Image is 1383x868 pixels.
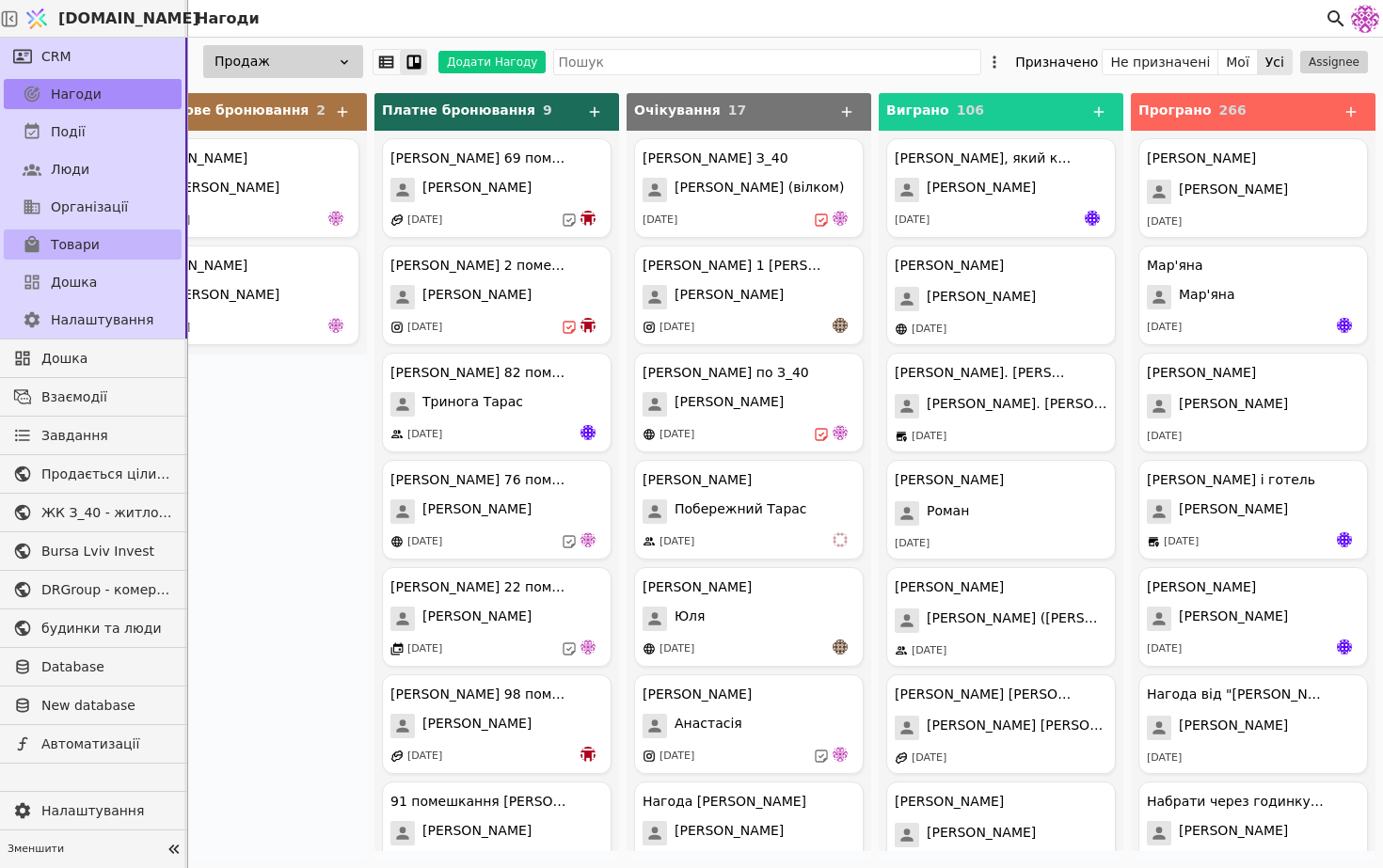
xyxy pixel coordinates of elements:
[660,641,694,657] div: [DATE]
[927,394,1107,418] span: [PERSON_NAME]. [PERSON_NAME] ([PERSON_NAME])
[390,535,404,548] img: online-store.svg
[382,138,612,238] div: [PERSON_NAME] 69 помешкання [PERSON_NAME][PERSON_NAME][DATE]bo
[328,318,343,333] img: de
[390,256,569,276] div: [PERSON_NAME] 2 помешкання [PERSON_NAME]
[4,382,182,412] a: Взаємодії
[643,642,656,655] img: online-store.svg
[41,426,108,446] span: Завдання
[643,321,656,334] img: instagram.svg
[886,103,949,118] span: Виграно
[833,532,848,547] img: vi
[1138,567,1368,667] div: [PERSON_NAME][PERSON_NAME][DATE]Яр
[390,321,404,334] img: instagram.svg
[1147,214,1182,230] div: [DATE]
[833,425,848,440] img: de
[580,425,596,440] img: Яр
[1015,49,1098,75] div: Призначено
[1218,49,1258,75] button: Мої
[382,460,612,560] div: [PERSON_NAME] 76 помешкання [PERSON_NAME][PERSON_NAME][DATE]de
[580,639,596,655] img: de
[4,229,182,260] a: Товари
[407,320,442,336] div: [DATE]
[58,8,199,30] span: [DOMAIN_NAME]
[895,644,908,657] img: people.svg
[580,747,596,762] img: bo
[41,465,172,484] span: Продається цілий будинок [PERSON_NAME] нерухомість
[895,685,1073,704] div: [PERSON_NAME] [PERSON_NAME].
[422,607,532,631] span: [PERSON_NAME]
[634,567,864,667] div: [PERSON_NAME]Юля[DATE]an
[1138,460,1368,560] div: [PERSON_NAME] і готель[PERSON_NAME][DATE]Яр
[41,47,72,67] span: CRM
[4,729,182,759] a: Автоматизації
[390,470,569,490] div: [PERSON_NAME] 76 помешкання [PERSON_NAME]
[382,567,612,667] div: [PERSON_NAME] 22 помешкання курдонери[PERSON_NAME][DATE]de
[1147,535,1160,548] img: brick-mortar-store.svg
[1147,685,1326,704] div: Нагода від "[PERSON_NAME]"
[51,310,153,330] span: Налаштування
[1138,103,1211,118] span: Програно
[4,796,182,826] a: Налаштування
[660,534,694,550] div: [DATE]
[316,103,326,118] span: 2
[833,211,848,226] img: de
[886,674,1116,774] div: [PERSON_NAME] [PERSON_NAME].[PERSON_NAME] [PERSON_NAME].[DATE]
[895,577,1004,597] div: [PERSON_NAME]
[170,178,279,202] span: [PERSON_NAME]
[41,580,172,600] span: DRGroup - комерційна нерухоомість
[895,213,930,229] div: [DATE]
[4,192,182,222] a: Організації
[833,747,848,762] img: de
[927,823,1036,847] span: [PERSON_NAME]
[41,734,172,754] span: Автоматизації
[895,470,1004,490] div: [PERSON_NAME]
[895,792,1004,812] div: [PERSON_NAME]
[4,343,182,373] a: Дошка
[51,197,128,217] span: Організації
[51,122,86,142] span: Події
[643,750,656,763] img: instagram.svg
[422,285,532,309] span: [PERSON_NAME]
[643,577,752,597] div: [PERSON_NAME]
[390,577,569,597] div: [PERSON_NAME] 22 помешкання курдонери
[1085,211,1100,226] img: Яр
[1147,792,1326,812] div: Набрати через годинку, [PERSON_NAME]
[422,714,532,738] span: [PERSON_NAME]
[41,696,172,716] span: New database
[390,428,404,441] img: people.svg
[728,103,746,118] span: 17
[1147,429,1182,445] div: [DATE]
[1103,49,1218,75] button: Не призначені
[4,690,182,720] a: New database
[1147,149,1256,168] div: [PERSON_NAME]
[1147,363,1256,383] div: [PERSON_NAME]
[886,245,1116,345] div: [PERSON_NAME][PERSON_NAME][DATE]
[660,427,694,443] div: [DATE]
[51,235,100,255] span: Товари
[407,427,442,443] div: [DATE]
[675,285,784,309] span: [PERSON_NAME]
[427,51,546,73] a: Додати Нагоду
[833,318,848,333] img: an
[580,532,596,547] img: de
[130,245,359,345] div: [PERSON_NAME][PERSON_NAME][DATE]de
[422,392,523,417] span: Тринога Тарас
[390,792,569,812] div: 91 помешкання [PERSON_NAME]
[1179,180,1288,204] span: [PERSON_NAME]
[422,178,532,202] span: [PERSON_NAME]
[422,499,532,524] span: [PERSON_NAME]
[51,160,89,180] span: Люди
[927,287,1036,311] span: [PERSON_NAME]
[41,503,172,523] span: ЖК З_40 - житлова та комерційна нерухомість класу Преміум
[407,641,442,657] div: [DATE]
[886,353,1116,452] div: [PERSON_NAME]. [PERSON_NAME] ([PERSON_NAME])[PERSON_NAME]. [PERSON_NAME] ([PERSON_NAME])[DATE]
[957,103,984,118] span: 106
[1138,245,1368,345] div: Мар'янаМар'яна[DATE]Яр
[4,536,182,566] a: Bursa Lviv Invest
[438,51,546,73] button: Додати Нагоду
[4,79,182,109] a: Нагоди
[1179,394,1288,418] span: [PERSON_NAME]
[390,363,569,383] div: [PERSON_NAME] 82 помешкання [PERSON_NAME]
[382,103,535,118] span: Платне бронювання
[382,674,612,774] div: [PERSON_NAME] 98 помешкання [PERSON_NAME][PERSON_NAME][DATE]bo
